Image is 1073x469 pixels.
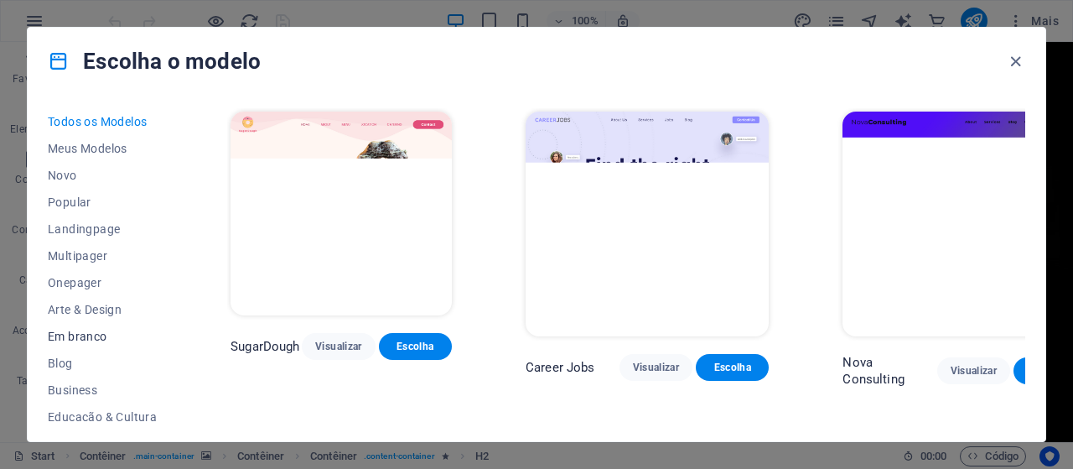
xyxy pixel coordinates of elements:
[392,340,438,353] span: Escolha
[48,195,157,209] span: Popular
[48,303,157,316] span: Arte & Design
[619,354,692,381] button: Visualizar
[48,404,157,430] button: Educação & Cultura
[48,115,157,128] span: Todos os Modelos
[315,340,361,353] span: Visualizar
[48,216,157,242] button: Landingpage
[48,377,157,404] button: Business
[633,361,679,374] span: Visualizar
[302,333,375,360] button: Visualizar
[48,142,157,155] span: Meus Modelos
[48,383,157,397] span: Business
[48,296,157,323] button: Arte & Design
[48,189,157,216] button: Popular
[48,169,157,182] span: Novo
[231,112,452,315] img: SugarDough
[379,333,452,360] button: Escolha
[526,112,769,336] img: Career Jobs
[48,48,261,75] h4: Escolha o modelo
[48,242,157,269] button: Multipager
[709,361,755,374] span: Escolha
[842,354,937,388] p: Nova Consulting
[48,162,157,189] button: Novo
[48,135,157,162] button: Meus Modelos
[48,269,157,296] button: Onepager
[48,410,157,424] span: Educação & Cultura
[48,357,157,370] span: Blog
[231,338,299,355] p: SugarDough
[48,108,157,135] button: Todos os Modelos
[951,364,997,378] span: Visualizar
[526,359,595,376] p: Career Jobs
[696,354,769,381] button: Escolha
[48,222,157,236] span: Landingpage
[48,350,157,377] button: Blog
[937,357,1010,384] button: Visualizar
[48,323,157,350] button: Em branco
[48,249,157,263] span: Multipager
[48,330,157,343] span: Em branco
[48,276,157,289] span: Onepager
